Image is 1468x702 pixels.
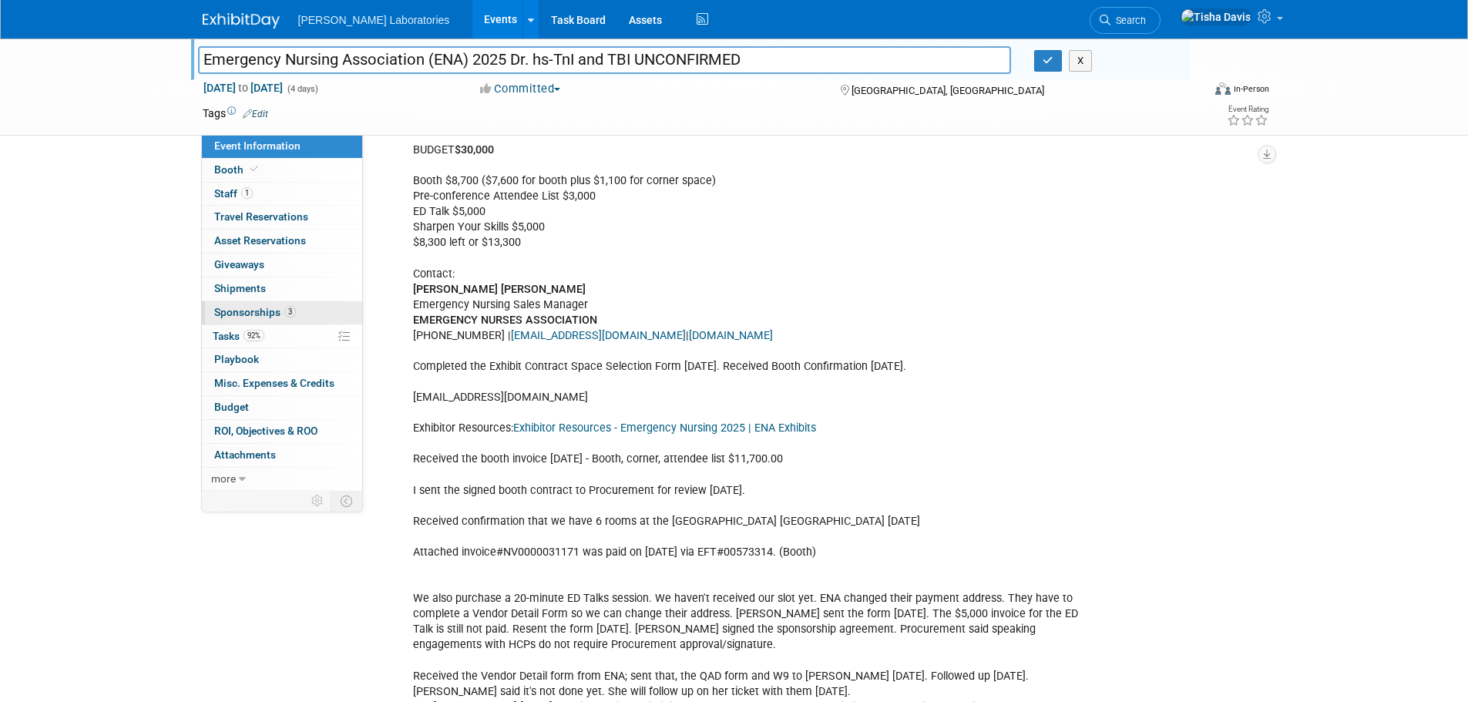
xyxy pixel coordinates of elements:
[475,81,566,97] button: Committed
[250,165,258,173] i: Booth reservation complete
[214,258,264,270] span: Giveaways
[331,491,362,511] td: Toggle Event Tabs
[214,163,261,176] span: Booth
[1110,15,1146,26] span: Search
[455,143,494,156] b: $30,000
[214,448,276,461] span: Attachments
[202,135,362,158] a: Event Information
[214,139,301,152] span: Event Information
[202,348,362,371] a: Playbook
[244,330,264,341] span: 92%
[214,353,259,365] span: Playbook
[214,210,308,223] span: Travel Reservations
[214,306,296,318] span: Sponsorships
[241,187,253,199] span: 1
[852,85,1044,96] span: [GEOGRAPHIC_DATA], [GEOGRAPHIC_DATA]
[413,314,597,327] b: EMERGENCY NURSES ASSOCIATION
[202,396,362,419] a: Budget
[213,330,264,342] span: Tasks
[413,283,586,296] b: [PERSON_NAME] [PERSON_NAME]
[202,159,362,182] a: Booth
[513,422,816,435] a: Exhibitor Resources - Emergency Nursing 2025 | ENA Exhibits
[202,183,362,206] a: Staff1
[511,329,686,342] a: [EMAIL_ADDRESS][DOMAIN_NAME]
[214,401,249,413] span: Budget
[202,230,362,253] a: Asset Reservations
[202,325,362,348] a: Tasks92%
[202,420,362,443] a: ROI, Objectives & ROO
[202,372,362,395] a: Misc. Expenses & Credits
[202,444,362,467] a: Attachments
[284,306,296,317] span: 3
[1233,83,1269,95] div: In-Person
[1111,80,1270,103] div: Event Format
[214,377,334,389] span: Misc. Expenses & Credits
[1215,82,1231,95] img: Format-Inperson.png
[298,14,450,26] span: [PERSON_NAME] Laboratories
[202,301,362,324] a: Sponsorships3
[211,472,236,485] span: more
[1181,8,1251,25] img: Tisha Davis
[202,468,362,491] a: more
[214,282,266,294] span: Shipments
[202,206,362,229] a: Travel Reservations
[1069,50,1093,72] button: X
[689,329,773,342] a: [DOMAIN_NAME]
[236,82,250,94] span: to
[214,425,317,437] span: ROI, Objectives & ROO
[214,234,306,247] span: Asset Reservations
[214,187,253,200] span: Staff
[1090,7,1161,34] a: Search
[304,491,331,511] td: Personalize Event Tab Strip
[243,109,268,119] a: Edit
[203,106,268,121] td: Tags
[202,254,362,277] a: Giveaways
[203,81,284,95] span: [DATE] [DATE]
[1227,106,1268,113] div: Event Rating
[203,13,280,29] img: ExhibitDay
[286,84,318,94] span: (4 days)
[202,277,362,301] a: Shipments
